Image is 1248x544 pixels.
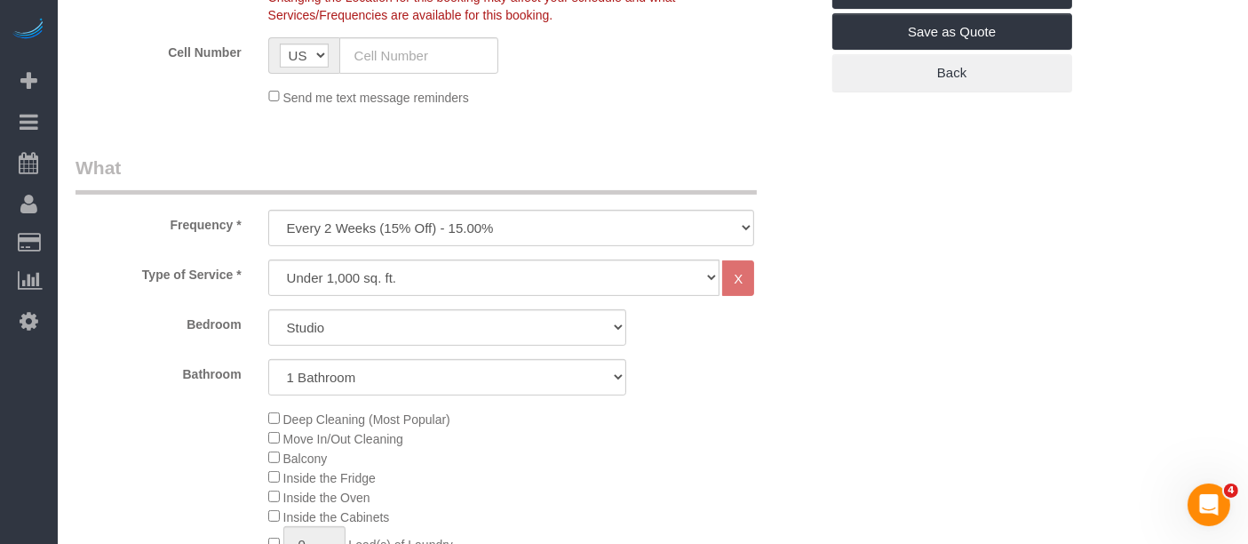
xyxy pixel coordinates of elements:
[832,54,1072,92] a: Back
[283,471,376,485] span: Inside the Fridge
[62,37,255,61] label: Cell Number
[11,18,46,43] img: Automaid Logo
[283,432,403,446] span: Move In/Out Cleaning
[832,13,1072,51] a: Save as Quote
[283,510,390,524] span: Inside the Cabinets
[283,412,450,427] span: Deep Cleaning (Most Popular)
[62,359,255,383] label: Bathroom
[283,491,370,505] span: Inside the Oven
[62,210,255,234] label: Frequency *
[1188,484,1230,526] iframe: Intercom live chat
[283,452,328,466] span: Balcony
[283,90,469,104] span: Send me text message reminders
[62,309,255,333] label: Bedroom
[339,37,498,74] input: Cell Number
[1224,484,1238,498] span: 4
[62,260,255,284] label: Type of Service *
[76,155,757,195] legend: What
